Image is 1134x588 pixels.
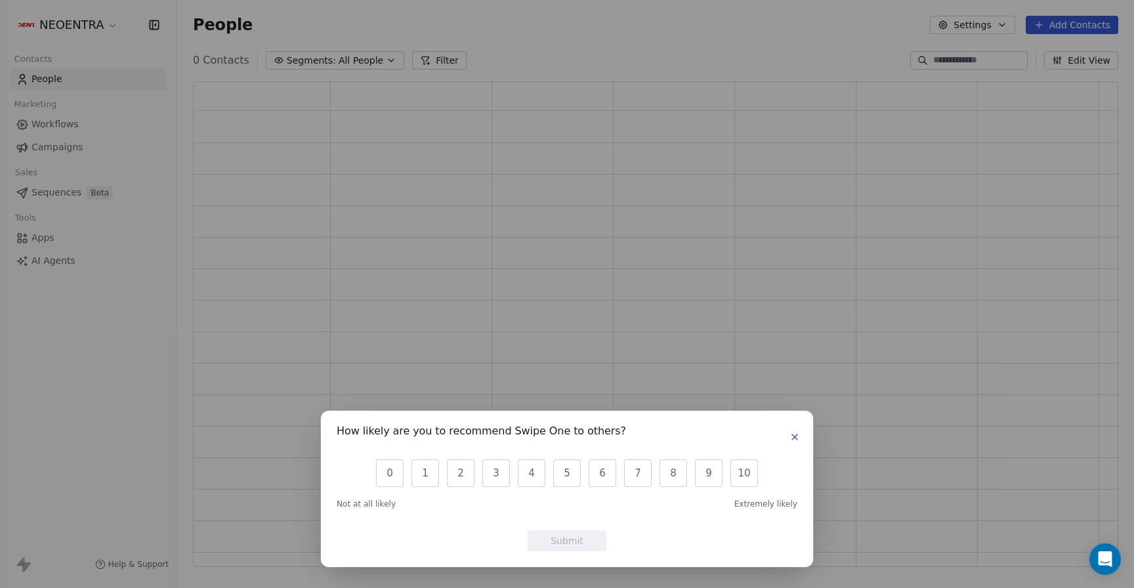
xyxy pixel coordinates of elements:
[447,459,474,487] button: 2
[730,459,758,487] button: 10
[337,499,396,509] span: Not at all likely
[376,459,404,487] button: 0
[518,459,545,487] button: 4
[734,499,797,509] span: Extremely likely
[553,459,581,487] button: 5
[528,530,606,551] button: Submit
[624,459,652,487] button: 7
[482,459,510,487] button: 3
[589,459,616,487] button: 6
[660,459,687,487] button: 8
[695,459,723,487] button: 9
[337,427,626,440] h1: How likely are you to recommend Swipe One to others?
[411,459,439,487] button: 1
